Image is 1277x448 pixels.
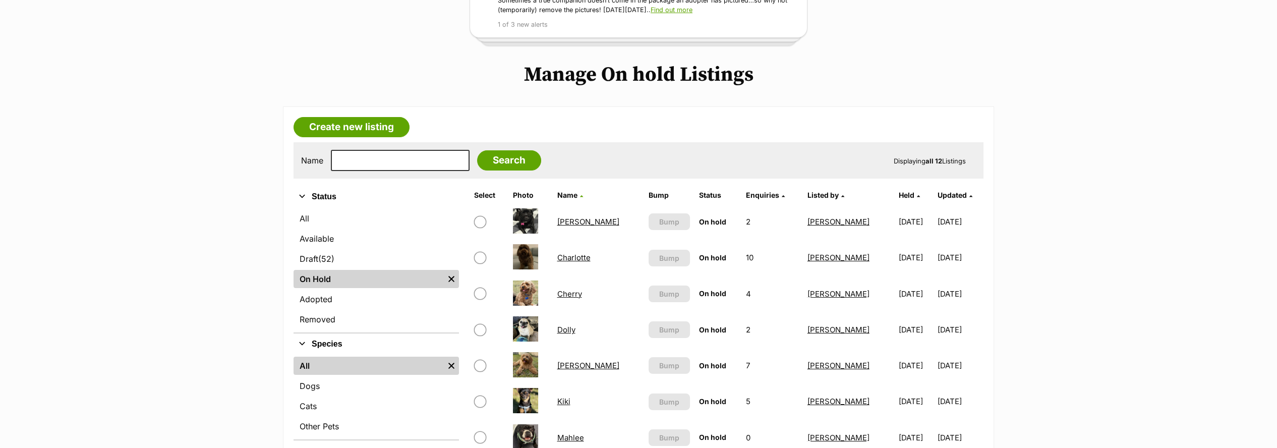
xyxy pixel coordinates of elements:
a: [PERSON_NAME] [557,361,619,370]
span: Updated [938,191,967,199]
span: On hold [699,289,726,298]
a: Kiki [557,397,570,406]
button: Bump [649,250,690,266]
span: Bump [659,324,679,335]
a: [PERSON_NAME] [807,325,869,334]
td: 2 [742,204,802,239]
span: Bump [659,432,679,443]
td: [DATE] [895,384,937,419]
label: Name [301,156,323,165]
span: Bump [659,253,679,263]
a: [PERSON_NAME] [807,433,869,442]
span: Held [899,191,914,199]
button: Bump [649,321,690,338]
span: Bump [659,360,679,371]
a: Charlotte [557,253,590,262]
a: [PERSON_NAME] [807,361,869,370]
a: Enquiries [746,191,785,199]
td: [DATE] [895,348,937,383]
td: [DATE] [938,312,982,347]
a: All [294,357,444,375]
td: 10 [742,240,802,275]
button: Bump [649,394,690,410]
td: 4 [742,276,802,311]
a: [PERSON_NAME] [807,217,869,227]
button: Bump [649,357,690,374]
td: 7 [742,348,802,383]
a: Held [899,191,920,199]
a: Name [557,191,583,199]
span: Bump [659,289,679,299]
td: [DATE] [938,276,982,311]
button: Bump [649,429,690,446]
a: On Hold [294,270,444,288]
a: [PERSON_NAME] [807,253,869,262]
a: Cats [294,397,459,415]
td: [DATE] [938,240,982,275]
a: Available [294,230,459,248]
a: [PERSON_NAME] [557,217,619,227]
span: On hold [699,397,726,406]
td: [DATE] [895,204,937,239]
a: Draft [294,250,459,268]
td: [DATE] [938,348,982,383]
span: On hold [699,433,726,441]
a: Remove filter [444,270,459,288]
td: [DATE] [895,312,937,347]
div: Species [294,355,459,439]
td: [DATE] [938,204,982,239]
span: On hold [699,253,726,262]
a: Dogs [294,377,459,395]
a: Create new listing [294,117,410,137]
button: Bump [649,213,690,230]
span: On hold [699,325,726,334]
a: Listed by [807,191,844,199]
span: Name [557,191,577,199]
th: Photo [509,187,552,203]
th: Status [695,187,740,203]
a: Updated [938,191,972,199]
a: Dolly [557,325,575,334]
a: Removed [294,310,459,328]
td: 2 [742,312,802,347]
span: Displaying Listings [894,157,966,165]
span: Bump [659,216,679,227]
td: [DATE] [895,240,937,275]
span: Bump [659,397,679,407]
span: On hold [699,217,726,226]
button: Status [294,190,459,203]
span: On hold [699,361,726,370]
span: Listed by [807,191,839,199]
span: (52) [318,253,334,265]
td: [DATE] [938,384,982,419]
th: Bump [645,187,694,203]
a: [PERSON_NAME] [807,289,869,299]
strong: all 12 [925,157,942,165]
button: Bump [649,286,690,302]
a: Adopted [294,290,459,308]
a: Other Pets [294,417,459,435]
button: Species [294,338,459,351]
a: Mahlee [557,433,584,442]
a: All [294,209,459,228]
a: Remove filter [444,357,459,375]
input: Search [477,150,541,171]
a: [PERSON_NAME] [807,397,869,406]
th: Select [470,187,508,203]
p: 1 of 3 new alerts [498,20,799,30]
div: Status [294,207,459,332]
td: [DATE] [895,276,937,311]
td: 5 [742,384,802,419]
span: translation missing: en.admin.listings.index.attributes.enquiries [746,191,779,199]
a: Cherry [557,289,582,299]
a: Find out more [651,6,692,14]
